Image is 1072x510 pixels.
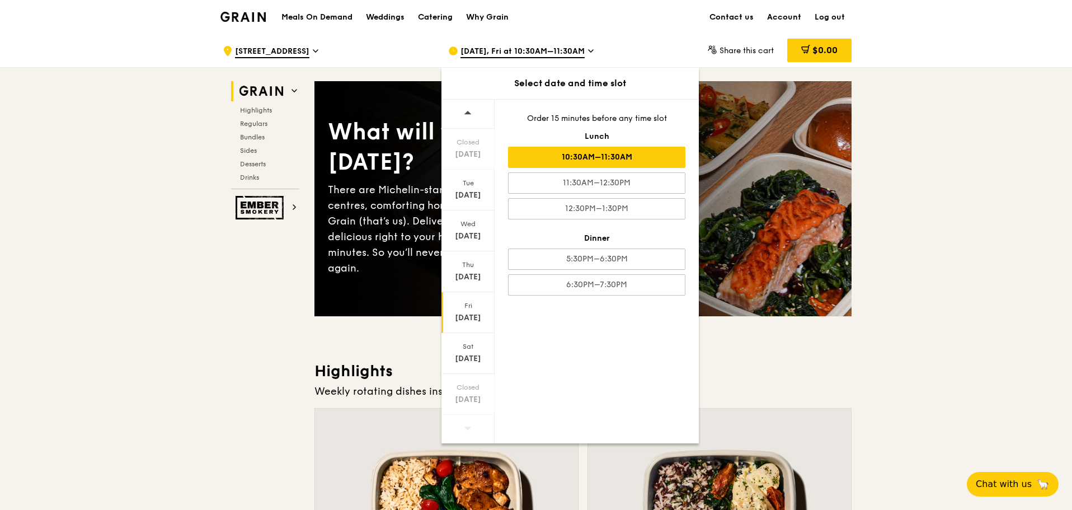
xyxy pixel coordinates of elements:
[443,190,493,201] div: [DATE]
[460,46,585,58] span: [DATE], Fri at 10:30AM–11:30AM
[443,179,493,188] div: Tue
[443,301,493,310] div: Fri
[443,231,493,242] div: [DATE]
[314,361,852,381] h3: Highlights
[976,478,1032,491] span: Chat with us
[508,172,685,194] div: 11:30AM–12:30PM
[240,133,265,141] span: Bundles
[720,46,774,55] span: Share this cart
[508,249,685,270] div: 5:30PM–6:30PM
[443,353,493,364] div: [DATE]
[240,174,259,181] span: Drinks
[703,1,760,34] a: Contact us
[366,1,405,34] div: Weddings
[459,1,515,34] a: Why Grain
[443,219,493,228] div: Wed
[508,113,685,124] div: Order 15 minutes before any time slot
[235,46,309,58] span: [STREET_ADDRESS]
[314,383,852,399] div: Weekly rotating dishes inspired by flavours from around the world.
[240,106,272,114] span: Highlights
[240,147,257,155] span: Sides
[443,272,493,283] div: [DATE]
[443,394,493,405] div: [DATE]
[359,1,411,34] a: Weddings
[508,131,685,142] div: Lunch
[443,149,493,160] div: [DATE]
[236,196,287,219] img: Ember Smokery web logo
[411,1,459,34] a: Catering
[328,117,583,177] div: What will you eat [DATE]?
[281,12,352,23] h1: Meals On Demand
[508,198,685,219] div: 12:30PM–1:30PM
[443,260,493,269] div: Thu
[240,120,267,128] span: Regulars
[466,1,509,34] div: Why Grain
[443,312,493,324] div: [DATE]
[967,472,1059,497] button: Chat with us🦙
[812,45,838,55] span: $0.00
[443,342,493,351] div: Sat
[508,274,685,296] div: 6:30PM–7:30PM
[418,1,453,34] div: Catering
[240,160,266,168] span: Desserts
[508,233,685,244] div: Dinner
[808,1,852,34] a: Log out
[328,182,583,276] div: There are Michelin-star restaurants, hawker centres, comforting home-cooked classics… and Grain (...
[760,1,808,34] a: Account
[220,12,266,22] img: Grain
[443,383,493,392] div: Closed
[443,138,493,147] div: Closed
[508,147,685,168] div: 10:30AM–11:30AM
[1036,478,1050,491] span: 🦙
[236,81,287,101] img: Grain web logo
[441,77,699,90] div: Select date and time slot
